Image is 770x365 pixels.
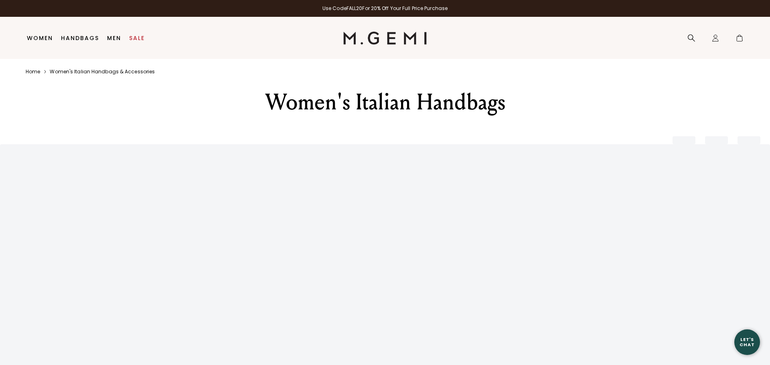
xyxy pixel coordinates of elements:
a: Men [107,35,121,41]
a: Women's italian handbags & accessories [50,69,155,75]
a: Women [27,35,53,41]
strong: FALL20 [346,5,363,12]
img: M.Gemi [343,32,427,44]
div: Let's Chat [734,337,760,347]
a: Sale [129,35,145,41]
a: Home [26,69,40,75]
div: Women's Italian Handbags [246,88,524,117]
a: Handbags [61,35,99,41]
